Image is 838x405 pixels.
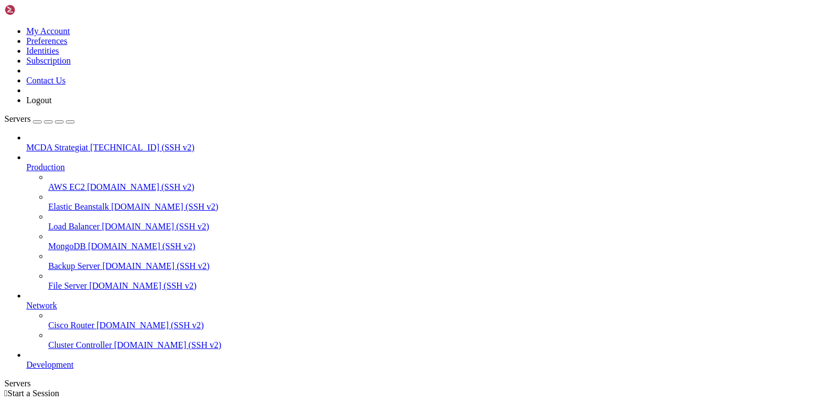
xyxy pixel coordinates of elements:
a: Development [26,360,834,370]
li: Elastic Beanstalk [DOMAIN_NAME] (SSH v2) [48,192,834,212]
a: Cluster Controller [DOMAIN_NAME] (SSH v2) [48,340,834,350]
a: Subscription [26,56,71,65]
span: [TECHNICAL_ID] (SSH v2) [90,143,194,152]
div: Servers [4,379,834,389]
li: MongoDB [DOMAIN_NAME] (SSH v2) [48,232,834,251]
span: [DOMAIN_NAME] (SSH v2) [87,182,195,192]
span: AWS EC2 [48,182,85,192]
span: Production [26,162,65,172]
li: Cluster Controller [DOMAIN_NAME] (SSH v2) [48,330,834,350]
a: Servers [4,114,75,123]
span: [DOMAIN_NAME] (SSH v2) [88,241,195,251]
a: Backup Server [DOMAIN_NAME] (SSH v2) [48,261,834,271]
span: [DOMAIN_NAME] (SSH v2) [114,340,222,350]
span: MCDA Strategiat [26,143,88,152]
span: [DOMAIN_NAME] (SSH v2) [89,281,197,290]
img: Shellngn [4,4,67,15]
span: [DOMAIN_NAME] (SSH v2) [103,261,210,271]
span: [DOMAIN_NAME] (SSH v2) [111,202,219,211]
li: Cisco Router [DOMAIN_NAME] (SSH v2) [48,311,834,330]
a: Identities [26,46,59,55]
a: Preferences [26,36,67,46]
span: [DOMAIN_NAME] (SSH v2) [102,222,209,231]
a: My Account [26,26,70,36]
a: Elastic Beanstalk [DOMAIN_NAME] (SSH v2) [48,202,834,212]
li: Production [26,153,834,291]
li: File Server [DOMAIN_NAME] (SSH v2) [48,271,834,291]
li: Load Balancer [DOMAIN_NAME] (SSH v2) [48,212,834,232]
span: Network [26,301,57,310]
li: Development [26,350,834,370]
a: Contact Us [26,76,66,85]
span: Servers [4,114,31,123]
li: Backup Server [DOMAIN_NAME] (SSH v2) [48,251,834,271]
li: Network [26,291,834,350]
span: Cluster Controller [48,340,112,350]
span: File Server [48,281,87,290]
span: Elastic Beanstalk [48,202,109,211]
span: Cisco Router [48,320,94,330]
li: MCDA Strategiat [TECHNICAL_ID] (SSH v2) [26,133,834,153]
a: Cisco Router [DOMAIN_NAME] (SSH v2) [48,320,834,330]
span: MongoDB [48,241,86,251]
a: MongoDB [DOMAIN_NAME] (SSH v2) [48,241,834,251]
a: AWS EC2 [DOMAIN_NAME] (SSH v2) [48,182,834,192]
a: MCDA Strategiat [TECHNICAL_ID] (SSH v2) [26,143,834,153]
span: Development [26,360,73,369]
a: Network [26,301,834,311]
a: Production [26,162,834,172]
span:  [4,389,8,398]
a: Logout [26,95,52,105]
a: Load Balancer [DOMAIN_NAME] (SSH v2) [48,222,834,232]
span: Backup Server [48,261,100,271]
span: Start a Session [8,389,59,398]
li: AWS EC2 [DOMAIN_NAME] (SSH v2) [48,172,834,192]
span: [DOMAIN_NAME] (SSH v2) [97,320,204,330]
span: Load Balancer [48,222,100,231]
a: File Server [DOMAIN_NAME] (SSH v2) [48,281,834,291]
